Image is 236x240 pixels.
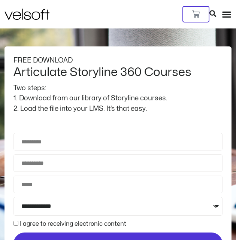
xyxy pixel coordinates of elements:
h2: Articulate Storyline 360 Courses [13,66,217,79]
div: Two steps: [13,83,223,94]
div: FREE DOWNLOAD [13,55,223,66]
div: 2. Load the file into your LMS. It’s that easy. [13,104,223,114]
img: Velsoft Training Materials [4,9,49,20]
div: Menu Toggle [222,9,232,19]
div: 1. Download from our library of Storyline courses. [13,93,223,104]
label: I agree to receiving electronic content [20,221,126,227]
